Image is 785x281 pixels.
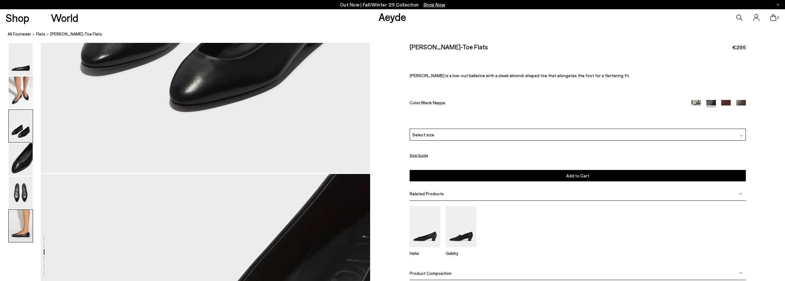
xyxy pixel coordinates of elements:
[9,143,33,176] img: Ellie Almond-Toe Flats - Image 4
[378,10,406,23] a: Aeyde
[421,100,445,105] span: Black Nappa
[740,134,743,137] img: svg%3E
[423,2,445,7] span: Navigate to /collections/new-in
[9,43,33,76] img: Ellie Almond-Toe Flats - Image 1
[36,31,45,36] span: flats
[9,76,33,109] img: Ellie Almond-Toe Flats - Image 2
[9,176,33,209] img: Ellie Almond-Toe Flats - Image 5
[9,210,33,242] img: Ellie Almond-Toe Flats - Image 6
[8,26,785,43] nav: breadcrumb
[776,16,779,19] span: 0
[732,43,746,51] span: €295
[770,14,776,21] a: 0
[739,271,742,275] img: svg%3E
[410,191,444,196] span: Related Products
[410,271,452,276] span: Product Composition
[50,31,102,37] span: [PERSON_NAME]-Toe Flats
[446,206,477,247] img: Gabby Almond-Toe Loafers
[566,173,589,178] span: Add to Cart
[51,12,78,23] a: World
[410,73,746,78] p: [PERSON_NAME] is a low-cut ballerina with a sleek almond-shaped toe that elongates the foot for a...
[340,1,445,9] p: Out Now | Fall/Winter ‘25 Collection
[410,43,488,51] h2: [PERSON_NAME]-Toe Flats
[446,250,477,256] p: Gabby
[410,243,440,256] a: Helia Low-Cut Pumps Helia
[8,31,31,37] a: All Footwear
[412,131,434,138] span: Select size
[410,151,428,159] button: Size Guide
[36,31,45,37] a: flats
[410,206,440,247] img: Helia Low-Cut Pumps
[446,243,477,256] a: Gabby Almond-Toe Loafers Gabby
[410,170,746,181] button: Add to Cart
[6,12,29,23] a: Shop
[410,250,440,256] p: Helia
[9,110,33,142] img: Ellie Almond-Toe Flats - Image 3
[410,100,680,107] div: Color:
[739,192,742,195] img: svg%3E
